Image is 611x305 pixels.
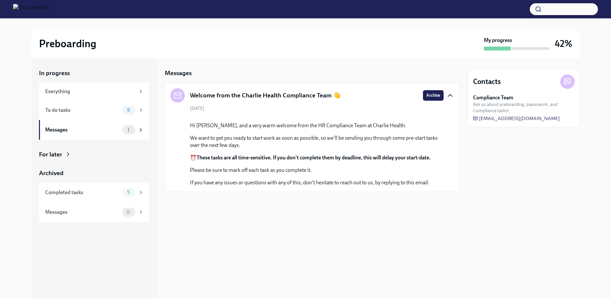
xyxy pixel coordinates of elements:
h2: Preboarding [39,37,96,50]
div: To do tasks [45,107,120,114]
strong: Compliance Team [473,94,513,101]
strong: My progress [484,37,512,44]
h4: Contacts [473,77,501,87]
div: For later [39,150,62,159]
span: Archive [426,92,440,99]
a: Completed tasks5 [39,183,149,202]
button: Archive [423,90,444,101]
a: Everything [39,83,149,100]
span: 5 [123,108,134,112]
h3: 42% [555,38,572,50]
a: To do tasks5 [39,100,149,120]
span: 0 [123,210,134,214]
div: Messages [45,209,120,216]
strong: These tasks are all time-sensitive. If you don't complete them by deadline, this will delay your ... [197,154,431,161]
span: 5 [123,190,134,195]
div: Completed tasks [45,189,120,196]
h5: Messages [165,69,192,77]
h5: Welcome from the Charlie Health Compliance Team 👋 [190,91,341,100]
span: 1 [124,127,133,132]
span: Ask us about preboarding, paperwork, and Compliance tasks! [473,101,575,114]
a: [EMAIL_ADDRESS][DOMAIN_NAME] [473,115,560,122]
p: Please be sure to mark off each task as you complete it. [190,167,444,174]
p: We want to get you ready to start work as soon as possible, so we'll be sending you through some ... [190,134,444,149]
a: Archived [39,169,149,177]
div: Everything [45,88,135,95]
img: CharlieHealth [13,4,49,14]
div: Messages [45,126,120,133]
p: ⏰ [190,154,444,161]
a: Messages1 [39,120,149,140]
a: In progress [39,69,149,77]
a: Messages0 [39,202,149,222]
p: Hi [PERSON_NAME], and a very warm welcome from the HR Compliance Team at Charlie Health. [190,122,444,129]
p: If you have any issues or questions with any of this, don't hesitate to reach out to us, by reply... [190,179,444,186]
a: For later [39,150,149,159]
span: [DATE] [190,105,204,112]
